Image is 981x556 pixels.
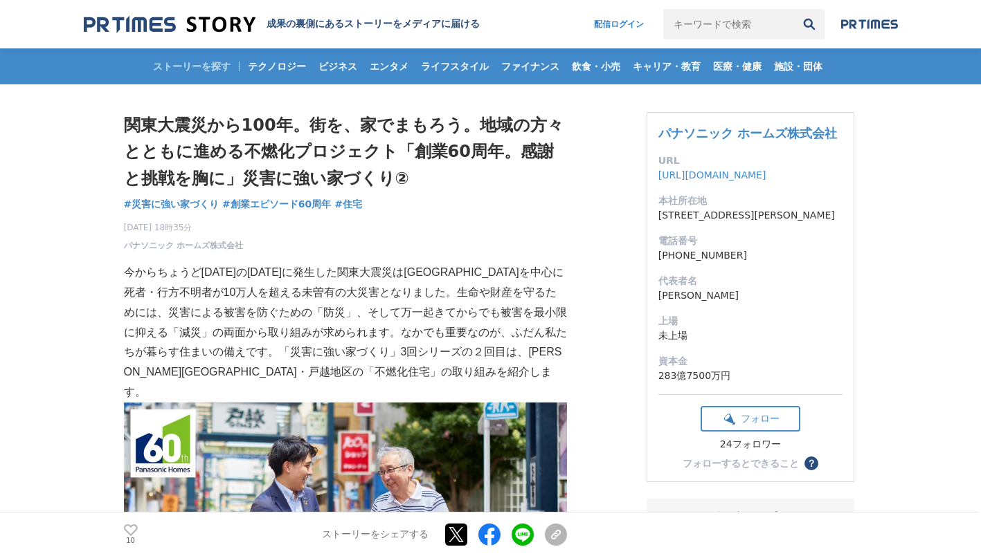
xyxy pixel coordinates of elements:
img: 成果の裏側にあるストーリーをメディアに届ける [84,15,255,34]
a: パナソニック ホームズ株式会社 [658,126,837,140]
span: ビジネス [313,60,363,73]
span: 施設・団体 [768,60,828,73]
dd: 未上場 [658,328,843,343]
a: テクノロジー [242,48,312,84]
span: 飲食・小売 [566,60,626,73]
dt: 電話番号 [658,234,843,248]
dt: URL [658,154,843,168]
a: キャリア・教育 [627,48,706,84]
a: 飲食・小売 [566,48,626,84]
span: キャリア・教育 [627,60,706,73]
dt: 上場 [658,314,843,328]
div: メディア問い合わせ先 [658,510,843,526]
span: エンタメ [364,60,414,73]
span: [DATE] 18時35分 [124,221,243,234]
span: テクノロジー [242,60,312,73]
p: ストーリーをシェアする [322,528,429,541]
p: 今からちょうど[DATE]の[DATE]に発生した関東大震災は[GEOGRAPHIC_DATA]を中心に死者・行方不明者が10万人を超える未曽有の大災害となりました。生命や財産を守るためには、災... [124,263,567,402]
dd: [PHONE_NUMBER] [658,248,843,263]
span: #災害に強い家づくり [124,198,219,210]
a: ファイナンス [496,48,565,84]
p: 10 [124,537,138,544]
h1: 関東大震災から100年。街を、家でまもろう。地域の方々とともに進める不燃化プロジェクト「創業60周年。感謝と挑戦を胸に」災害に強い家づくり② [124,112,567,192]
button: ？ [804,456,818,470]
a: #創業エピソード60周年 [222,197,331,212]
dd: [STREET_ADDRESS][PERSON_NAME] [658,208,843,223]
a: 配信ログイン [580,9,658,39]
button: フォロー [701,406,800,432]
span: ライフスタイル [415,60,494,73]
a: 医療・健康 [708,48,767,84]
a: 成果の裏側にあるストーリーをメディアに届ける 成果の裏側にあるストーリーをメディアに届ける [84,15,480,34]
dd: 283億7500万円 [658,369,843,383]
h2: 成果の裏側にあるストーリーをメディアに届ける [267,18,480,30]
span: #住宅 [334,198,362,210]
a: 施設・団体 [768,48,828,84]
dt: 本社所在地 [658,194,843,208]
a: ビジネス [313,48,363,84]
a: パナソニック ホームズ株式会社 [124,239,243,252]
a: #住宅 [334,197,362,212]
a: エンタメ [364,48,414,84]
span: ファイナンス [496,60,565,73]
a: [URL][DOMAIN_NAME] [658,169,766,180]
dd: [PERSON_NAME] [658,288,843,303]
a: #災害に強い家づくり [124,197,219,212]
div: フォローするとできること [683,458,799,468]
dt: 代表者名 [658,274,843,288]
input: キーワードで検索 [663,9,794,39]
a: ライフスタイル [415,48,494,84]
div: 24フォロワー [701,438,800,451]
dt: 資本金 [658,354,843,369]
span: 医療・健康 [708,60,767,73]
button: 検索 [794,9,825,39]
span: #創業エピソード60周年 [222,198,331,210]
span: ？ [807,458,816,468]
img: prtimes [841,19,898,30]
